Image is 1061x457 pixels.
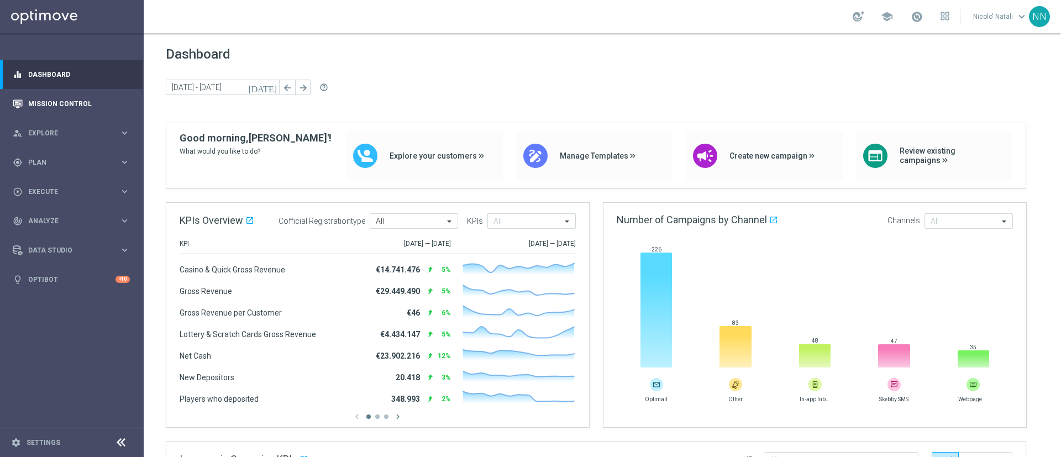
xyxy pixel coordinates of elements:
[28,89,130,118] a: Mission Control
[13,187,119,197] div: Execute
[28,60,130,89] a: Dashboard
[13,128,119,138] div: Explore
[119,216,130,226] i: keyboard_arrow_right
[12,187,130,196] button: play_circle_outline Execute keyboard_arrow_right
[13,157,119,167] div: Plan
[13,216,119,226] div: Analyze
[1029,6,1050,27] div: NN
[28,218,119,224] span: Analyze
[119,245,130,255] i: keyboard_arrow_right
[13,128,23,138] i: person_search
[972,8,1029,25] a: Nicolo' Natalikeyboard_arrow_down
[881,10,893,23] span: school
[12,217,130,225] button: track_changes Analyze keyboard_arrow_right
[115,276,130,283] div: +10
[119,128,130,138] i: keyboard_arrow_right
[13,275,23,285] i: lightbulb
[28,159,119,166] span: Plan
[13,265,130,294] div: Optibot
[12,129,130,138] button: person_search Explore keyboard_arrow_right
[13,89,130,118] div: Mission Control
[12,70,130,79] button: equalizer Dashboard
[11,438,21,448] i: settings
[13,157,23,167] i: gps_fixed
[13,187,23,197] i: play_circle_outline
[13,216,23,226] i: track_changes
[28,130,119,136] span: Explore
[119,186,130,197] i: keyboard_arrow_right
[12,246,130,255] button: Data Studio keyboard_arrow_right
[28,247,119,254] span: Data Studio
[12,275,130,284] button: lightbulb Optibot +10
[28,265,115,294] a: Optibot
[1016,10,1028,23] span: keyboard_arrow_down
[28,188,119,195] span: Execute
[12,99,130,108] button: Mission Control
[27,439,60,446] a: Settings
[12,158,130,167] button: gps_fixed Plan keyboard_arrow_right
[13,60,130,89] div: Dashboard
[119,157,130,167] i: keyboard_arrow_right
[13,70,23,80] i: equalizer
[13,245,119,255] div: Data Studio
